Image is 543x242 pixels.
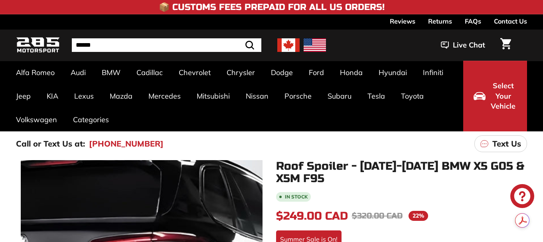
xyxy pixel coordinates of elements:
[453,40,485,50] span: Live Chat
[508,184,537,210] inbox-online-store-chat: Shopify online store chat
[276,160,527,185] h1: Roof Spoiler - [DATE]-[DATE] BMW X5 G05 & X5M F95
[8,61,63,84] a: Alfa Romeo
[276,84,320,108] a: Porsche
[219,61,263,84] a: Chrysler
[320,84,359,108] a: Subaru
[140,84,189,108] a: Mercedes
[371,61,415,84] a: Hyundai
[171,61,219,84] a: Chevrolet
[415,61,451,84] a: Infiniti
[359,84,393,108] a: Tesla
[16,36,60,55] img: Logo_285_Motorsport_areodynamics_components
[430,35,496,55] button: Live Chat
[276,209,348,223] span: $249.00 CAD
[301,61,332,84] a: Ford
[102,84,140,108] a: Mazda
[66,84,102,108] a: Lexus
[65,108,117,131] a: Categories
[16,138,85,150] p: Call or Text Us at:
[128,61,171,84] a: Cadillac
[8,84,39,108] a: Jeep
[72,38,261,52] input: Search
[409,211,428,221] span: 22%
[496,32,516,59] a: Cart
[94,61,128,84] a: BMW
[393,84,432,108] a: Toyota
[332,61,371,84] a: Honda
[63,61,94,84] a: Audi
[39,84,66,108] a: KIA
[428,14,452,28] a: Returns
[189,84,238,108] a: Mitsubishi
[8,108,65,131] a: Volkswagen
[89,138,164,150] a: [PHONE_NUMBER]
[465,14,481,28] a: FAQs
[159,2,385,12] h4: 📦 Customs Fees Prepaid for All US Orders!
[238,84,276,108] a: Nissan
[492,138,521,150] p: Text Us
[490,81,517,111] span: Select Your Vehicle
[463,61,527,131] button: Select Your Vehicle
[352,211,403,221] span: $320.00 CAD
[263,61,301,84] a: Dodge
[390,14,415,28] a: Reviews
[285,194,308,199] b: In stock
[474,135,527,152] a: Text Us
[494,14,527,28] a: Contact Us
